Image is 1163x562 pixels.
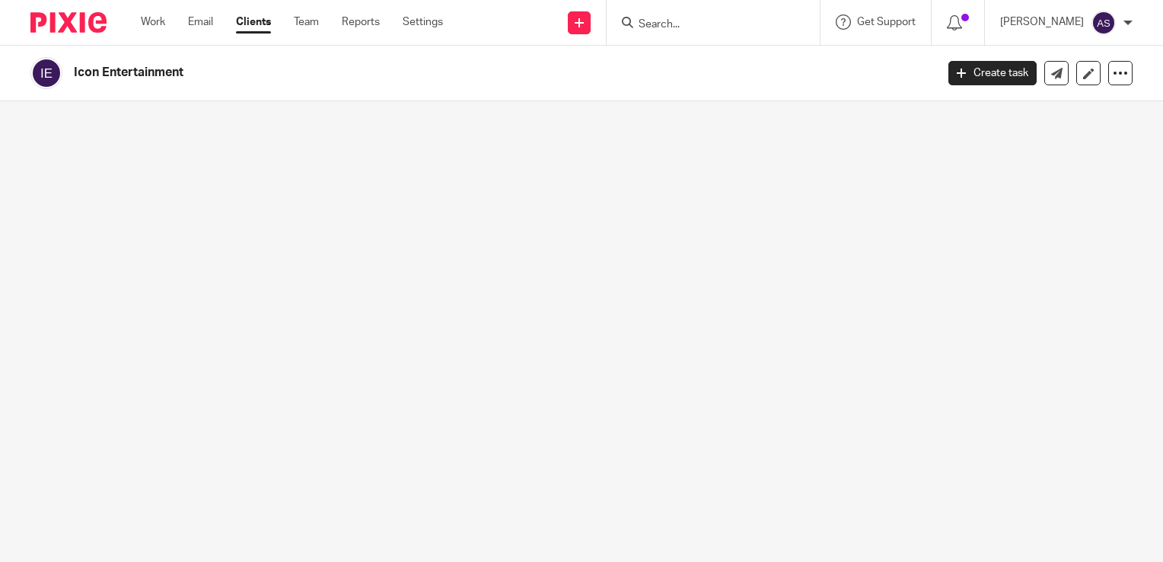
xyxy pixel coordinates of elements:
a: Create task [948,61,1037,85]
img: svg%3E [1091,11,1116,35]
a: Reports [342,14,380,30]
a: Clients [236,14,271,30]
img: Pixie [30,12,107,33]
img: svg%3E [30,57,62,89]
h2: Icon Entertainment [74,65,755,81]
a: Team [294,14,319,30]
a: Email [188,14,213,30]
p: [PERSON_NAME] [1000,14,1084,30]
input: Search [637,18,774,32]
a: Settings [403,14,443,30]
a: Work [141,14,165,30]
span: Get Support [857,17,916,27]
